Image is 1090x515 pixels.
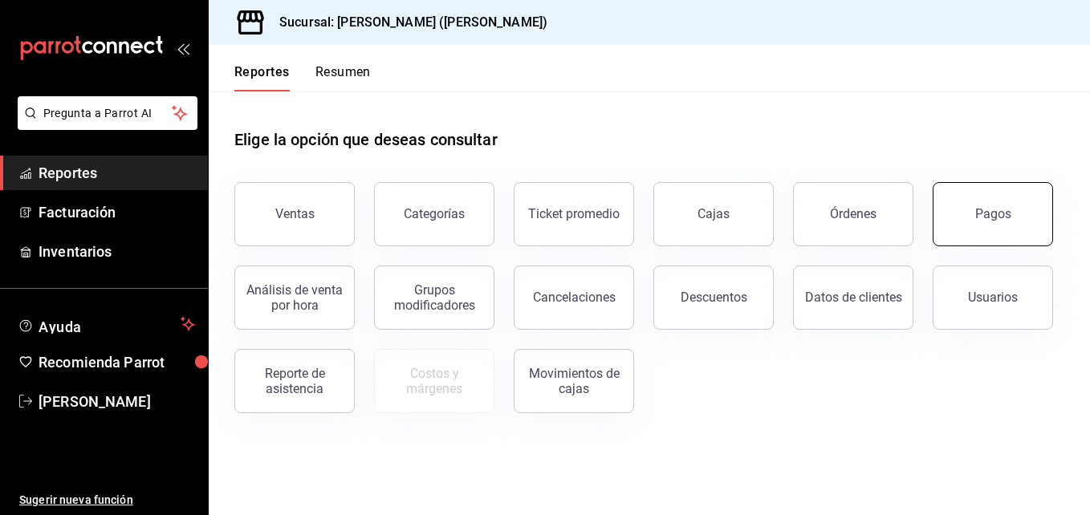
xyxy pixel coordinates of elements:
button: Ventas [234,182,355,246]
font: Inventarios [39,243,112,260]
div: Descuentos [681,290,747,305]
button: open_drawer_menu [177,42,189,55]
button: Reportes [234,64,290,91]
span: Pregunta a Parrot AI [43,105,173,122]
button: Cancelaciones [514,266,634,330]
div: Grupos modificadores [384,282,484,313]
h3: Sucursal: [PERSON_NAME] ([PERSON_NAME]) [266,13,547,32]
button: Contrata inventarios para ver este reporte [374,349,494,413]
div: Órdenes [830,206,876,221]
button: Movimientos de cajas [514,349,634,413]
button: Pagos [933,182,1053,246]
font: Recomienda Parrot [39,354,165,371]
div: Cajas [698,205,730,224]
div: Reporte de asistencia [245,366,344,396]
button: Ticket promedio [514,182,634,246]
button: Reporte de asistencia [234,349,355,413]
font: [PERSON_NAME] [39,393,151,410]
div: Pagos [975,206,1011,221]
button: Usuarios [933,266,1053,330]
div: Pestañas de navegación [234,64,371,91]
button: Categorías [374,182,494,246]
div: Categorías [404,206,465,221]
div: Análisis de venta por hora [245,282,344,313]
button: Descuentos [653,266,774,330]
a: Pregunta a Parrot AI [11,116,197,133]
div: Ticket promedio [528,206,620,221]
div: Ventas [275,206,315,221]
span: Ayuda [39,314,174,334]
font: Resumen [315,64,371,80]
div: Usuarios [968,290,1018,305]
div: Datos de clientes [805,290,902,305]
font: Reportes [39,164,97,181]
button: Grupos modificadores [374,266,494,330]
font: Sugerir nueva función [19,493,133,506]
a: Cajas [653,182,774,246]
button: Análisis de venta por hora [234,266,355,330]
h1: Elige la opción que deseas consultar [234,128,498,152]
font: Facturación [39,204,116,221]
button: Órdenes [793,182,913,246]
div: Movimientos de cajas [524,366,624,396]
button: Pregunta a Parrot AI [18,96,197,130]
button: Datos de clientes [793,266,913,330]
div: Costos y márgenes [384,366,484,396]
div: Cancelaciones [533,290,616,305]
